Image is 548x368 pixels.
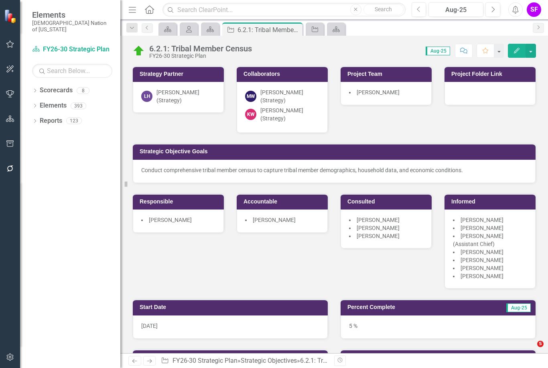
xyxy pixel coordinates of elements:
span: [PERSON_NAME] [149,217,192,223]
small: [DEMOGRAPHIC_DATA] Nation of [US_STATE] [32,20,112,33]
div: 393 [71,102,86,109]
span: 5 [537,341,544,347]
h3: Informed [451,199,532,205]
h3: Start Date [140,304,324,310]
div: KW [245,109,256,120]
div: [PERSON_NAME] (Strategy) [260,106,319,122]
a: Strategic Objectives [241,357,297,364]
span: Search [375,6,392,12]
h3: Collaborators [244,71,324,77]
img: ClearPoint Strategy [4,9,18,23]
div: [PERSON_NAME] (Strategy) [156,88,215,104]
a: FY26-30 Strategic Plan [173,357,237,364]
span: Elements [32,10,112,20]
a: Reports [40,116,62,126]
div: 6.2.1: Tribal Member Census [149,44,252,53]
span: [PERSON_NAME] [253,217,296,223]
span: Aug-25 [506,303,531,312]
span: Aug-25 [426,47,450,55]
span: [PERSON_NAME] [357,233,400,239]
h3: Strategy Partner [140,71,220,77]
a: FY26-30 Strategic Plan [32,45,112,54]
h3: Accountable [244,199,324,205]
h3: Consulted [347,199,428,205]
div: [PERSON_NAME] (Strategy) [260,88,319,104]
div: 5 % [341,315,536,339]
div: LH [141,91,152,102]
span: [PERSON_NAME] [357,89,400,96]
span: [PERSON_NAME] [461,273,503,279]
a: Scorecards [40,86,73,95]
span: [PERSON_NAME] (Assistant Chief) [453,233,503,247]
div: FY26-30 Strategic Plan [149,53,252,59]
div: » » [161,356,328,366]
span: [PERSON_NAME] [461,249,503,255]
img: On Target [132,45,145,57]
div: MW [245,91,256,102]
a: Elements [40,101,67,110]
button: SF [527,2,541,17]
h3: Strategic Objective Goals [140,148,532,155]
iframe: Intercom live chat [521,341,540,360]
div: 123 [66,118,82,124]
span: [PERSON_NAME] [357,225,400,231]
div: 6.2.1: Tribal Member Census [237,25,300,35]
span: [DATE] [141,323,158,329]
h3: Percent Complete [347,304,468,310]
span: [PERSON_NAME] [461,265,503,271]
span: [PERSON_NAME] [461,225,503,231]
div: 8 [77,87,89,94]
input: Search ClearPoint... [162,3,405,17]
button: Search [363,4,404,15]
span: [PERSON_NAME] [461,257,503,263]
div: Aug-25 [431,5,481,15]
h3: Project Folder Link [451,71,532,77]
h3: Responsible [140,199,220,205]
div: 6.2.1: Tribal Member Census [300,357,381,364]
button: Aug-25 [428,2,483,17]
span: [PERSON_NAME] [461,217,503,223]
input: Search Below... [32,64,112,78]
span: [PERSON_NAME] [357,217,400,223]
h3: Project Team [347,71,428,77]
p: Conduct comprehensive tribal member census to capture tribal member demographics, household data,... [141,166,527,174]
